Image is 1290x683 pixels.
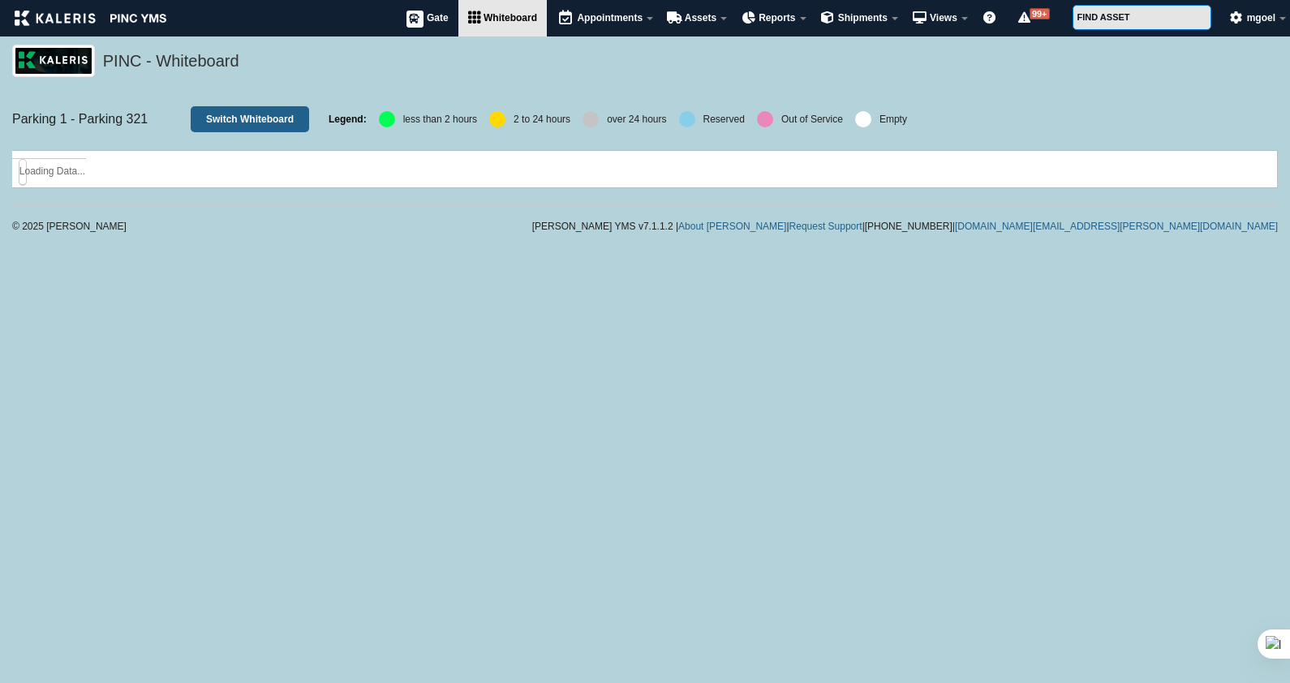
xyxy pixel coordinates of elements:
span: Shipments [838,12,888,24]
span: Reports [759,12,795,24]
div: Out of Service [781,114,843,124]
div: 2 to 24 hours [514,114,570,124]
div: © 2025 [PERSON_NAME] [12,221,329,231]
span: Whiteboard [484,12,537,24]
a: Request Support [789,221,862,232]
span: Gate [427,12,449,24]
a: About [PERSON_NAME] [678,221,786,232]
div: less than 2 hours [403,114,477,124]
a: Switch Whiteboard [191,106,309,132]
h5: PINC - Whiteboard [103,49,1270,77]
input: FIND ASSET [1073,5,1211,30]
div: Reserved [703,114,745,124]
label: Legend: [329,111,367,129]
span: Assets [685,12,716,24]
div: Empty [879,114,907,124]
div: over 24 hours [607,114,666,124]
h6: Parking 1 - Parking 321 [12,110,158,128]
img: kaleris_pinc-9d9452ea2abe8761a8e09321c3823821456f7e8afc7303df8a03059e807e3f55.png [15,11,166,26]
span: Views [930,12,957,24]
span: mgoel [1247,12,1275,24]
span: 99+ [1030,8,1050,19]
img: logo_pnc-prd.png [12,45,95,77]
span: Appointments [577,12,643,24]
span: [PHONE_NUMBER] [865,221,952,232]
div: [PERSON_NAME] YMS v7.1.1.2 | | | | [532,221,1278,231]
li: Loading Data... [19,159,27,185]
a: [DOMAIN_NAME][EMAIL_ADDRESS][PERSON_NAME][DOMAIN_NAME] [955,221,1278,232]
